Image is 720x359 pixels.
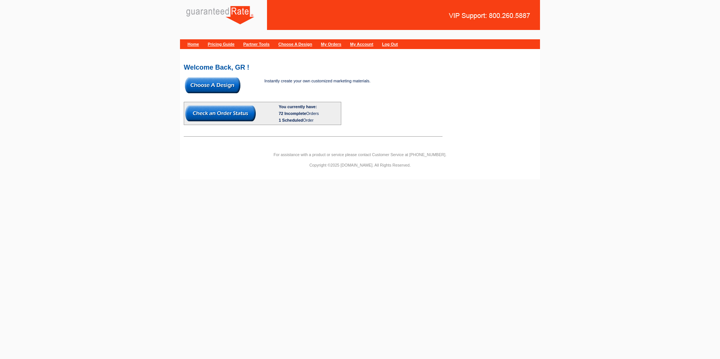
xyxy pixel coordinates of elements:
a: Choose A Design [278,42,312,46]
a: My Account [350,42,373,46]
a: Partner Tools [243,42,270,46]
img: button-choose-design.gif [185,77,240,93]
a: Home [187,42,199,46]
span: 72 Incomplete [279,111,306,116]
p: Copyright ©2025 [DOMAIN_NAME]. All Rights Reserved. [180,162,540,168]
p: For assistance with a product or service please contact Customer Service at [PHONE_NUMBER]. [180,151,540,158]
a: Pricing Guide [208,42,235,46]
a: My Orders [321,42,341,46]
span: 1 Scheduled [279,118,303,122]
a: Log Out [382,42,398,46]
div: Orders Order [279,110,340,124]
h2: Welcome Back, GR ! [184,64,536,71]
img: button-check-order-status.gif [185,106,256,121]
b: You currently have: [279,104,317,109]
span: Instantly create your own customized marketing materials. [264,79,370,83]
